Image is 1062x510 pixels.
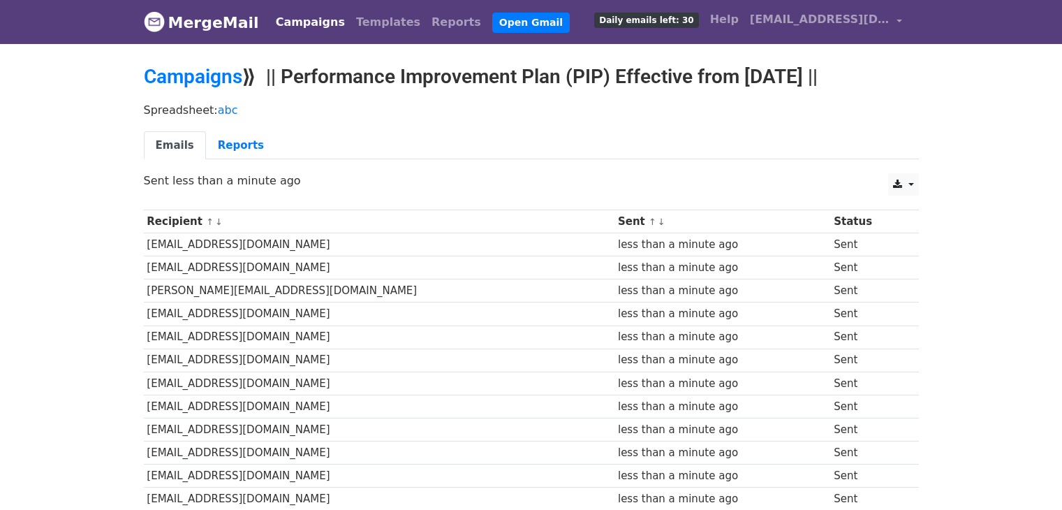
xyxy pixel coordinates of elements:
[618,283,827,299] div: less than a minute ago
[144,442,615,465] td: [EMAIL_ADDRESS][DOMAIN_NAME]
[144,395,615,418] td: [EMAIL_ADDRESS][DOMAIN_NAME]
[830,465,907,488] td: Sent
[144,8,259,37] a: MergeMail
[144,65,242,88] a: Campaigns
[144,256,615,279] td: [EMAIL_ADDRESS][DOMAIN_NAME]
[830,442,907,465] td: Sent
[144,233,615,256] td: [EMAIL_ADDRESS][DOMAIN_NAME]
[144,418,615,441] td: [EMAIL_ADDRESS][DOMAIN_NAME]
[144,131,206,160] a: Emails
[830,349,907,372] td: Sent
[144,279,615,303] td: [PERSON_NAME][EMAIL_ADDRESS][DOMAIN_NAME]
[206,217,214,227] a: ↑
[144,465,615,488] td: [EMAIL_ADDRESS][DOMAIN_NAME]
[744,6,908,38] a: [EMAIL_ADDRESS][DOMAIN_NAME]
[144,65,919,89] h2: ⟫ || Performance Improvement Plan (PIP) Effective from [DATE] ||
[614,210,830,233] th: Sent
[618,468,827,484] div: less than a minute ago
[215,217,223,227] a: ↓
[144,11,165,32] img: MergeMail logo
[830,233,907,256] td: Sent
[750,11,890,28] span: [EMAIL_ADDRESS][DOMAIN_NAME]
[705,6,744,34] a: Help
[618,329,827,345] div: less than a minute ago
[594,13,698,28] span: Daily emails left: 30
[618,491,827,507] div: less than a minute ago
[144,303,615,326] td: [EMAIL_ADDRESS][DOMAIN_NAME]
[206,131,276,160] a: Reports
[830,418,907,441] td: Sent
[649,217,656,227] a: ↑
[218,103,238,117] a: abc
[830,372,907,395] td: Sent
[830,256,907,279] td: Sent
[270,8,351,36] a: Campaigns
[144,173,919,188] p: Sent less than a minute ago
[618,445,827,461] div: less than a minute ago
[618,306,827,322] div: less than a minute ago
[618,422,827,438] div: less than a minute ago
[426,8,487,36] a: Reports
[830,210,907,233] th: Status
[618,399,827,415] div: less than a minute ago
[144,326,615,349] td: [EMAIL_ADDRESS][DOMAIN_NAME]
[144,210,615,233] th: Recipient
[830,303,907,326] td: Sent
[618,237,827,253] div: less than a minute ago
[618,352,827,368] div: less than a minute ago
[144,103,919,117] p: Spreadsheet:
[492,13,570,33] a: Open Gmail
[830,326,907,349] td: Sent
[351,8,426,36] a: Templates
[618,260,827,276] div: less than a minute ago
[830,395,907,418] td: Sent
[618,376,827,392] div: less than a minute ago
[589,6,704,34] a: Daily emails left: 30
[658,217,665,227] a: ↓
[144,372,615,395] td: [EMAIL_ADDRESS][DOMAIN_NAME]
[830,279,907,303] td: Sent
[144,349,615,372] td: [EMAIL_ADDRESS][DOMAIN_NAME]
